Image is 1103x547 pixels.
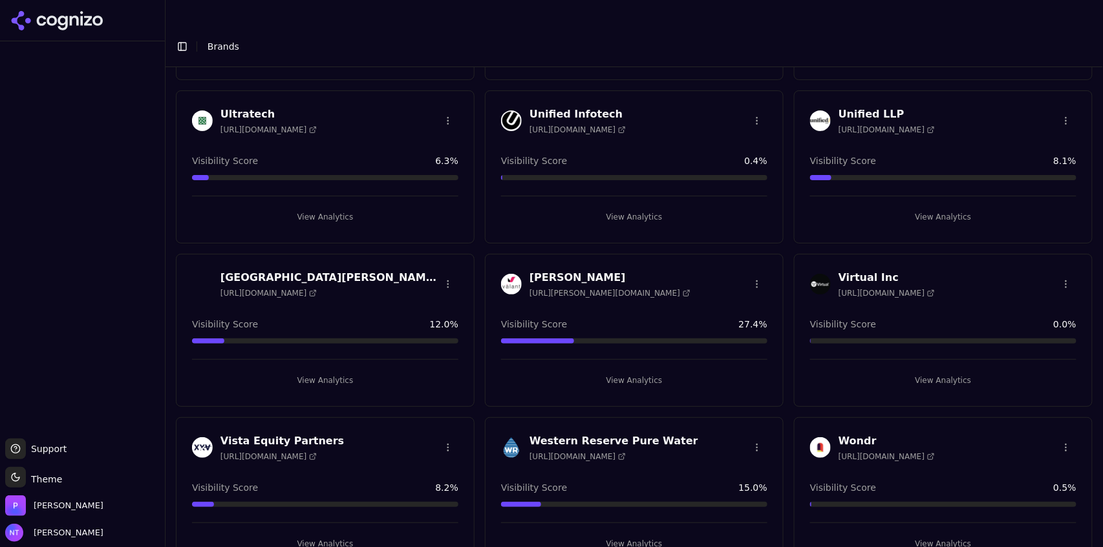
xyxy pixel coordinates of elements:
[28,527,103,539] span: [PERSON_NAME]
[839,288,935,298] span: [URL][DOMAIN_NAME]
[220,125,317,135] span: [URL][DOMAIN_NAME]
[810,318,876,331] span: Visibility Score
[1053,318,1076,331] span: 0.0 %
[501,437,522,458] img: Western Reserve Pure Water
[192,110,213,131] img: Ultratech
[220,288,317,298] span: [URL][DOMAIN_NAME]
[530,270,691,285] h3: [PERSON_NAME]
[220,433,344,449] h3: Vista Equity Partners
[5,524,103,542] button: Open user button
[435,154,458,167] span: 6.3 %
[501,274,522,294] img: Valant
[26,474,62,484] span: Theme
[192,318,258,331] span: Visibility Score
[5,524,23,542] img: Nate Tower
[435,481,458,494] span: 8.2 %
[810,110,831,131] img: Unified LLP
[739,318,767,331] span: 27.4 %
[501,110,522,131] img: Unified Infotech
[5,495,103,516] button: Open organization switcher
[501,207,767,227] button: View Analytics
[220,270,438,285] h3: [GEOGRAPHIC_DATA][PERSON_NAME]
[1053,481,1076,494] span: 0.5 %
[501,154,567,167] span: Visibility Score
[530,107,626,122] h3: Unified Infotech
[1053,154,1076,167] span: 8.1 %
[34,500,103,511] span: Perrill
[839,107,935,122] h3: Unified LLP
[220,107,317,122] h3: Ultratech
[192,370,458,391] button: View Analytics
[839,125,935,135] span: [URL][DOMAIN_NAME]
[839,433,935,449] h3: Wondr
[530,451,626,462] span: [URL][DOMAIN_NAME]
[501,481,567,494] span: Visibility Score
[810,370,1076,391] button: View Analytics
[501,318,567,331] span: Visibility Score
[839,451,935,462] span: [URL][DOMAIN_NAME]
[530,125,626,135] span: [URL][DOMAIN_NAME]
[192,207,458,227] button: View Analytics
[192,274,213,294] img: University of St. Thomas
[208,40,1067,53] nav: breadcrumb
[501,370,767,391] button: View Analytics
[220,451,317,462] span: [URL][DOMAIN_NAME]
[192,154,258,167] span: Visibility Score
[208,41,239,52] span: Brands
[430,318,458,331] span: 12.0 %
[810,437,831,458] img: Wondr
[530,433,698,449] h3: Western Reserve Pure Water
[744,154,767,167] span: 0.4 %
[26,442,67,455] span: Support
[810,207,1076,227] button: View Analytics
[810,154,876,167] span: Visibility Score
[5,495,26,516] img: Perrill
[810,274,831,294] img: Virtual Inc
[530,288,691,298] span: [URL][PERSON_NAME][DOMAIN_NAME]
[192,481,258,494] span: Visibility Score
[810,481,876,494] span: Visibility Score
[739,481,767,494] span: 15.0 %
[839,270,935,285] h3: Virtual Inc
[192,437,213,458] img: Vista Equity Partners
